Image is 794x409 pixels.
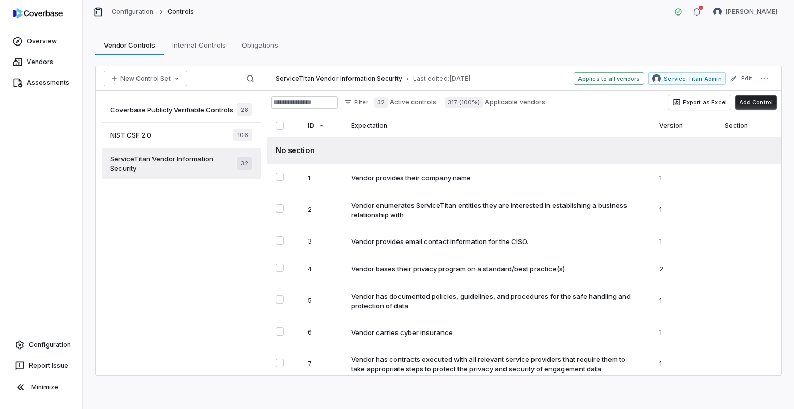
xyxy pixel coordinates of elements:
td: 1 [651,228,716,255]
div: Section [725,114,773,137]
div: Vendor has documented policies, guidelines, and procedures for the safe handling and protection o... [351,292,638,310]
span: Last edited: [DATE] [413,74,471,83]
button: Filter [340,96,372,109]
button: Select 4 control [276,264,284,272]
span: • [406,75,409,82]
button: Add Control [735,95,777,110]
span: 32 [374,97,388,108]
a: Coverbase Publicly Verifiable Controls28 [102,97,261,123]
button: Select 7 control [276,359,284,367]
span: Controls [167,8,194,16]
button: Select 1 control [276,173,284,181]
div: Vendor enumerates ServiceTitan entities they are interested in establishing a business relationsh... [351,201,638,219]
td: 3 [299,228,343,255]
img: Darko Dimitrovski avatar [713,8,722,16]
button: Select 2 control [276,204,284,213]
span: Internal Controls [168,38,230,52]
button: Select 3 control [276,236,284,245]
td: 5 [299,283,343,319]
div: Vendor provides their company name [351,173,471,183]
div: Vendor bases their privacy program on a standard/best practice(s) [351,264,565,274]
td: 6 [299,319,343,346]
img: logo-D7KZi-bG.svg [13,8,63,19]
div: Vendor provides email contact information for the CISO. [351,237,528,246]
span: Service Titan Admin [664,74,722,83]
div: Expectation [351,114,643,137]
td: 1 [651,319,716,346]
a: ServiceTitan Vendor Information Security32 [102,148,261,179]
span: 28 [237,103,252,116]
div: Vendor has contracts executed with all relevant service providers that require them to take appro... [351,355,638,373]
span: Vendor Controls [100,38,159,52]
button: Export as Excel [668,95,731,110]
td: 2 [299,192,343,228]
span: ServiceTitan Vendor Information Security [110,154,237,173]
div: ID [308,114,334,137]
button: Minimize [4,377,78,398]
td: 1 [651,192,716,228]
a: Overview [2,32,80,51]
span: [PERSON_NAME] [726,8,777,16]
button: Darko Dimitrovski avatar[PERSON_NAME] [707,4,784,20]
button: Select 6 control [276,327,284,336]
span: NIST CSF 2.0 [110,130,151,140]
span: Applies to all vendors [574,72,645,85]
td: 1 [651,346,716,382]
span: 32 [237,157,252,170]
span: Obligations [238,38,282,52]
button: New Control Set [104,71,187,86]
button: Edit [727,69,755,88]
td: 7 [299,346,343,382]
td: 1 [299,164,343,192]
span: Coverbase Publicly Verifiable Controls [110,105,233,114]
td: 2 [651,255,716,283]
span: ServiceTitan Vendor Information Security [276,74,402,83]
span: 106 [233,129,252,141]
a: Vendors [2,53,80,71]
div: No section [276,145,773,156]
td: 1 [651,164,716,192]
div: Vendor carries cyber insurance [351,328,453,337]
label: Active controls [374,97,436,108]
a: Configuration [4,336,78,354]
a: Assessments [2,73,80,92]
td: 1 [651,283,716,319]
span: Filter [354,99,368,107]
a: Configuration [112,8,154,16]
button: Report Issue [4,356,78,375]
span: 317 (100%) [445,97,483,108]
div: Version [659,114,708,137]
td: 4 [299,255,343,283]
label: Applicable vendors [445,97,545,108]
a: NIST CSF 2.0106 [102,123,261,148]
button: Select 5 control [276,295,284,304]
img: Service Titan Admin avatar [652,74,661,83]
button: More actions [756,72,773,85]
